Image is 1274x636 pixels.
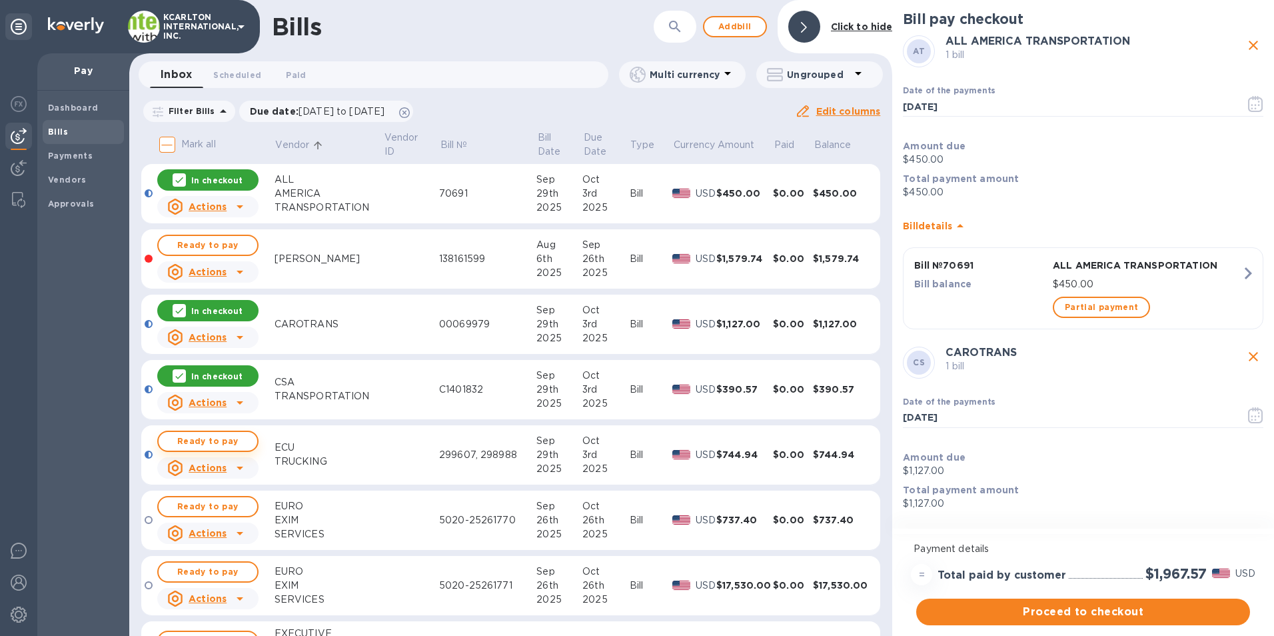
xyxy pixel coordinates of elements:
[275,375,383,389] div: CSA
[913,357,925,367] b: CS
[536,317,582,331] div: 29th
[774,138,812,152] span: Paid
[275,565,383,579] div: EURO
[696,383,716,397] p: USD
[911,564,932,585] div: =
[582,303,629,317] div: Oct
[582,462,629,476] div: 2025
[718,138,755,152] p: Amount
[48,127,68,137] b: Bills
[630,138,654,152] p: Type
[1053,297,1150,318] button: Partial payment
[582,448,629,462] div: 3rd
[536,434,582,448] div: Sep
[275,173,383,187] div: ALL
[773,252,813,265] div: $0.00
[275,138,309,152] p: Vendor
[927,604,1239,620] span: Proceed to checkout
[672,189,690,198] img: USD
[903,485,1019,495] b: Total payment amount
[157,431,259,452] button: Ready to pay
[630,138,672,152] span: Type
[914,259,1047,272] p: Bill № 70691
[48,199,95,209] b: Approvals
[630,513,673,527] div: Bill
[536,462,582,476] div: 2025
[903,173,1019,184] b: Total payment amount
[903,452,965,463] b: Amount due
[696,187,716,201] p: USD
[1065,299,1138,315] span: Partial payment
[946,35,1130,47] b: ALL AMERICA TRANSPORTATION
[773,383,813,396] div: $0.00
[672,254,690,263] img: USD
[813,252,870,265] div: $1,579.74
[630,383,673,397] div: Bill
[716,317,773,331] div: $1,127.00
[946,359,1243,373] p: 1 bill
[536,383,582,397] div: 29th
[536,579,582,593] div: 26th
[914,277,1047,291] p: Bill balance
[914,542,1253,556] p: Payment details
[582,499,629,513] div: Oct
[674,138,715,152] p: Currency
[716,383,773,396] div: $390.57
[439,513,536,527] div: 5020-25261770
[1235,567,1255,581] p: USD
[536,448,582,462] div: 29th
[275,499,383,513] div: EURO
[630,187,673,201] div: Bill
[275,593,383,607] div: SERVICES
[773,317,813,331] div: $0.00
[157,496,259,517] button: Ready to pay
[536,238,582,252] div: Aug
[903,247,1263,329] button: Bill №70691ALL AMERICA TRANSPORTATIONBill balance$450.00Partial payment
[189,201,227,212] u: Actions
[773,513,813,527] div: $0.00
[696,579,716,593] p: USD
[703,16,767,37] button: Addbill
[440,138,485,152] span: Bill №
[169,433,247,449] span: Ready to pay
[582,369,629,383] div: Oct
[582,252,629,266] div: 26th
[536,173,582,187] div: Sep
[718,138,772,152] span: Amount
[191,305,243,317] p: In checkout
[48,64,119,77] p: Pay
[286,68,306,82] span: Paid
[903,141,965,151] b: Amount due
[536,499,582,513] div: Sep
[813,317,870,331] div: $1,127.00
[903,464,1263,478] p: $1,127.00
[696,513,716,527] p: USD
[1243,347,1263,367] button: close
[536,527,582,541] div: 2025
[716,252,773,265] div: $1,579.74
[536,331,582,345] div: 2025
[696,252,716,266] p: USD
[157,561,259,583] button: Ready to pay
[630,579,673,593] div: Bill
[536,266,582,280] div: 2025
[672,385,690,394] img: USD
[582,331,629,345] div: 2025
[275,187,383,201] div: AMERICA
[1053,259,1241,272] p: ALL AMERICA TRANSPORTATION
[1145,565,1207,582] h2: $1,967.57
[582,513,629,527] div: 26th
[814,138,869,152] span: Balance
[584,131,628,159] span: Due Date
[536,593,582,607] div: 2025
[48,151,93,161] b: Payments
[672,319,690,329] img: USD
[189,593,227,604] u: Actions
[536,252,582,266] div: 6th
[191,371,243,382] p: In checkout
[169,499,247,515] span: Ready to pay
[536,369,582,383] div: Sep
[814,138,852,152] p: Balance
[787,68,850,81] p: Ungrouped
